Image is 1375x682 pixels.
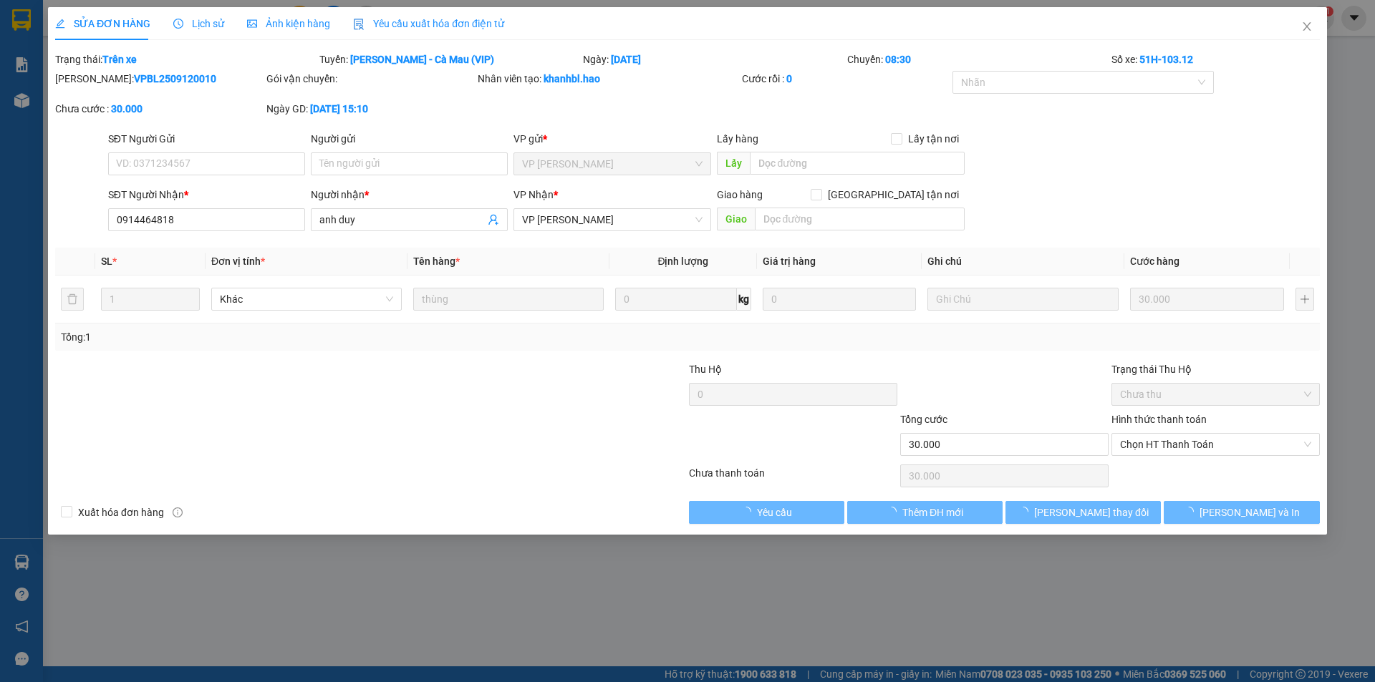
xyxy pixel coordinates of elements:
b: 0 [786,73,792,84]
span: Ảnh kiện hàng [247,18,330,29]
span: clock-circle [173,19,183,29]
span: Chưa thu [1120,384,1311,405]
span: VP Nhận [514,189,554,200]
span: close [1301,21,1313,32]
img: icon [353,19,365,30]
div: Cước rồi : [742,71,950,87]
input: VD: Bàn, Ghế [413,288,604,311]
span: kg [737,288,751,311]
input: 0 [763,288,917,311]
b: khanhbl.hao [544,73,600,84]
button: [PERSON_NAME] thay đổi [1005,501,1161,524]
th: Ghi chú [922,248,1124,276]
span: user-add [488,214,500,225]
div: Trạng thái: [54,52,318,67]
span: loading [887,507,902,517]
div: Người gửi [311,131,508,147]
div: Chưa cước : [55,101,264,117]
span: loading [1184,507,1200,517]
div: Tuyến: [318,52,582,67]
span: Cước hàng [1130,255,1179,267]
div: Nhân viên tạo: [478,71,739,87]
b: 08:30 [885,54,911,65]
div: Chưa thanh toán [687,465,899,490]
span: [PERSON_NAME] và In [1200,505,1300,520]
span: Định lượng [658,255,709,267]
div: Ngày: [582,52,846,67]
button: [PERSON_NAME] và In [1164,501,1320,524]
span: Tên hàng [413,255,460,267]
input: Ghi Chú [928,288,1119,311]
b: Trên xe [102,54,137,65]
button: Close [1287,7,1327,47]
span: Thu Hộ [689,364,722,375]
span: [PERSON_NAME] thay đổi [1034,505,1149,520]
div: Ngày GD: [266,101,475,117]
span: edit [55,19,65,29]
div: SĐT Người Gửi [108,131,305,147]
span: Lấy hàng [717,133,758,145]
span: Xuất hóa đơn hàng [72,505,170,520]
span: Thêm ĐH mới [902,505,963,520]
button: delete [61,288,84,311]
span: VP Gành Hào [523,209,703,230]
div: Tổng: 1 [61,329,531,345]
b: [PERSON_NAME] - Cà Mau (VIP) [350,54,494,65]
button: Yêu cầu [689,501,844,524]
input: Dọc đường [755,208,965,230]
span: Khác [220,288,393,310]
b: 51H-103.12 [1139,54,1193,65]
span: Lấy [717,152,750,175]
b: 30.000 [111,103,143,115]
div: VP gửi [514,131,711,147]
b: [DATE] 15:10 [310,103,368,115]
span: Yêu cầu [757,505,792,520]
span: Giao [717,208,755,230]
span: [GEOGRAPHIC_DATA] tận nơi [822,187,965,203]
button: Thêm ĐH mới [847,501,1003,524]
input: 0 [1130,288,1284,311]
div: SĐT Người Nhận [108,187,305,203]
span: picture [247,19,257,29]
span: Giá trị hàng [763,255,816,267]
span: Chọn HT Thanh Toán [1120,434,1311,455]
span: Yêu cầu xuất hóa đơn điện tử [353,18,504,29]
b: VPBL2509120010 [134,73,216,84]
div: Chuyến: [846,52,1110,67]
input: Dọc đường [750,152,965,175]
span: Lấy tận nơi [902,131,965,147]
span: Giao hàng [717,189,763,200]
span: info-circle [173,507,183,517]
span: Lịch sử [173,18,224,29]
span: SL [101,255,112,267]
span: loading [741,507,757,517]
span: VP Bạc Liêu [523,153,703,175]
span: SỬA ĐƠN HÀNG [55,18,150,29]
b: [DATE] [612,54,642,65]
div: Gói vận chuyển: [266,71,475,87]
span: Tổng cước [900,414,947,425]
div: [PERSON_NAME]: [55,71,264,87]
label: Hình thức thanh toán [1111,414,1207,425]
span: loading [1018,507,1034,517]
div: Trạng thái Thu Hộ [1111,361,1320,377]
button: plus [1296,288,1314,311]
div: Số xe: [1110,52,1321,67]
div: Người nhận [311,187,508,203]
span: Đơn vị tính [211,255,265,267]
